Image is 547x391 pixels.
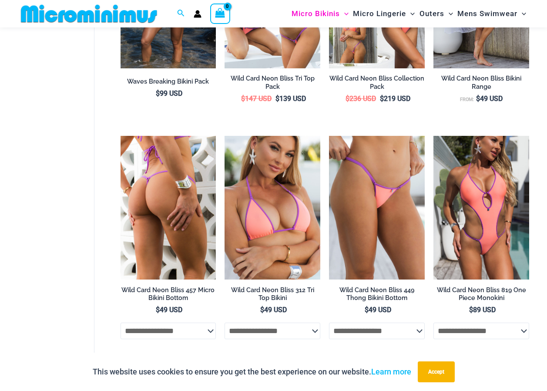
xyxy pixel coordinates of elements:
[156,89,182,98] bdi: 99 USD
[225,286,320,302] h2: Wild Card Neon Bliss 312 Tri Top Bikini
[353,3,406,25] span: Micro Lingerie
[476,94,480,103] span: $
[340,3,349,25] span: Menu Toggle
[241,94,272,103] bdi: 147 USD
[329,286,425,302] h2: Wild Card Neon Bliss 449 Thong Bikini Bottom
[365,306,369,314] span: $
[455,3,528,25] a: Mens SwimwearMenu ToggleMenu Toggle
[329,286,425,306] a: Wild Card Neon Bliss 449 Thong Bikini Bottom
[210,3,230,24] a: View Shopping Cart, empty
[121,286,216,306] a: Wild Card Neon Bliss 457 Micro Bikini Bottom
[275,94,306,103] bdi: 139 USD
[365,306,391,314] bdi: 49 USD
[418,361,455,382] button: Accept
[225,74,320,94] a: Wild Card Neon Bliss Tri Top Pack
[433,286,529,306] a: Wild Card Neon Bliss 819 One Piece Monokini
[177,8,185,19] a: Search icon link
[121,286,216,302] h2: Wild Card Neon Bliss 457 Micro Bikini Bottom
[156,89,160,98] span: $
[419,3,444,25] span: Outers
[433,286,529,302] h2: Wild Card Neon Bliss 819 One Piece Monokini
[329,136,425,280] a: Wild Card Neon Bliss 449 Thong 01Wild Card Neon Bliss 449 Thong 02Wild Card Neon Bliss 449 Thong 02
[17,4,161,24] img: MM SHOP LOGO FLAT
[329,74,425,94] a: Wild Card Neon Bliss Collection Pack
[194,10,201,18] a: Account icon link
[517,3,526,25] span: Menu Toggle
[457,3,517,25] span: Mens Swimwear
[380,94,384,103] span: $
[433,136,529,280] img: Wild Card Neon Bliss 819 One Piece 04
[346,94,376,103] bdi: 236 USD
[329,136,425,280] img: Wild Card Neon Bliss 449 Thong 01
[121,136,216,280] img: Wild Card Neon Bliss 312 Top 457 Micro 05
[351,3,417,25] a: Micro LingerieMenu ToggleMenu Toggle
[292,3,340,25] span: Micro Bikinis
[444,3,453,25] span: Menu Toggle
[346,94,349,103] span: $
[417,3,455,25] a: OutersMenu ToggleMenu Toggle
[433,136,529,280] a: Wild Card Neon Bliss 819 One Piece 04Wild Card Neon Bliss 819 One Piece 05Wild Card Neon Bliss 81...
[121,136,216,280] a: Wild Card Neon Bliss 312 Top 457 Micro 04Wild Card Neon Bliss 312 Top 457 Micro 05Wild Card Neon ...
[371,367,411,376] a: Learn more
[433,74,529,94] a: Wild Card Neon Bliss Bikini Range
[225,74,320,91] h2: Wild Card Neon Bliss Tri Top Pack
[121,78,216,89] a: Waves Breaking Bikini Pack
[460,97,474,102] span: From:
[433,74,529,91] h2: Wild Card Neon Bliss Bikini Range
[288,1,530,26] nav: Site Navigation
[93,365,411,378] p: This website uses cookies to ensure you get the best experience on our website.
[275,94,279,103] span: $
[289,3,351,25] a: Micro BikinisMenu ToggleMenu Toggle
[241,94,245,103] span: $
[469,306,473,314] span: $
[380,94,410,103] bdi: 219 USD
[156,306,182,314] bdi: 49 USD
[476,94,503,103] bdi: 49 USD
[156,306,160,314] span: $
[260,306,287,314] bdi: 49 USD
[225,136,320,280] img: Wild Card Neon Bliss 312 Top 03
[469,306,496,314] bdi: 89 USD
[406,3,415,25] span: Menu Toggle
[225,286,320,306] a: Wild Card Neon Bliss 312 Tri Top Bikini
[329,74,425,91] h2: Wild Card Neon Bliss Collection Pack
[260,306,264,314] span: $
[121,78,216,86] h2: Waves Breaking Bikini Pack
[225,136,320,280] a: Wild Card Neon Bliss 312 Top 03Wild Card Neon Bliss 312 Top 457 Micro 02Wild Card Neon Bliss 312 ...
